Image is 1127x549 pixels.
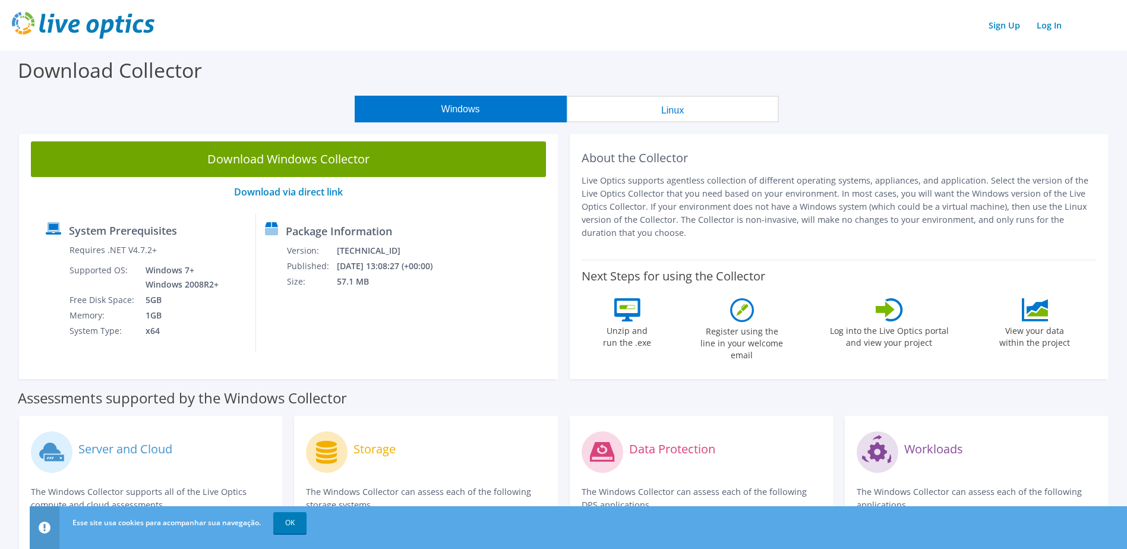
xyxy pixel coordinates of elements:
[336,258,448,274] td: [DATE] 13:08:27 (+00:00)
[629,443,715,455] label: Data Protection
[234,185,343,198] a: Download via direct link
[18,392,347,404] label: Assessments supported by the Windows Collector
[353,443,396,455] label: Storage
[857,485,1096,512] p: The Windows Collector can assess each of the following applications.
[69,263,137,292] td: Supported OS:
[70,244,157,256] label: Requires .NET V4.7.2+
[12,12,154,39] img: live_optics_svg.svg
[336,243,448,258] td: [TECHNICAL_ID]
[18,56,202,84] label: Download Collector
[286,274,336,289] td: Size:
[286,243,336,258] td: Version:
[137,308,221,323] td: 1GB
[600,321,655,349] label: Unzip and run the .exe
[582,269,765,283] label: Next Steps for using the Collector
[137,323,221,339] td: x64
[69,323,137,339] td: System Type:
[829,321,949,349] label: Log into the Live Optics portal and view your project
[31,485,270,512] p: The Windows Collector supports all of the Live Optics compute and cloud assessments.
[286,225,392,237] label: Package Information
[78,443,172,455] label: Server and Cloud
[273,512,307,534] a: OK
[582,485,821,512] p: The Windows Collector can assess each of the following DPS applications.
[355,96,567,122] button: Windows
[31,141,546,177] a: Download Windows Collector
[69,292,137,308] td: Free Disk Space:
[992,321,1078,349] label: View your data within the project
[582,151,1097,165] h2: About the Collector
[582,174,1097,239] p: Live Optics supports agentless collection of different operating systems, appliances, and applica...
[697,322,787,361] label: Register using the line in your welcome email
[336,274,448,289] td: 57.1 MB
[904,443,963,455] label: Workloads
[69,225,177,236] label: System Prerequisites
[286,258,336,274] td: Published:
[1031,17,1068,34] a: Log In
[137,292,221,308] td: 5GB
[567,96,779,122] button: Linux
[137,263,221,292] td: Windows 7+ Windows 2008R2+
[72,518,261,528] span: Esse site usa cookies para acompanhar sua navegação.
[69,308,137,323] td: Memory:
[306,485,545,512] p: The Windows Collector can assess each of the following storage systems.
[983,17,1026,34] a: Sign Up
